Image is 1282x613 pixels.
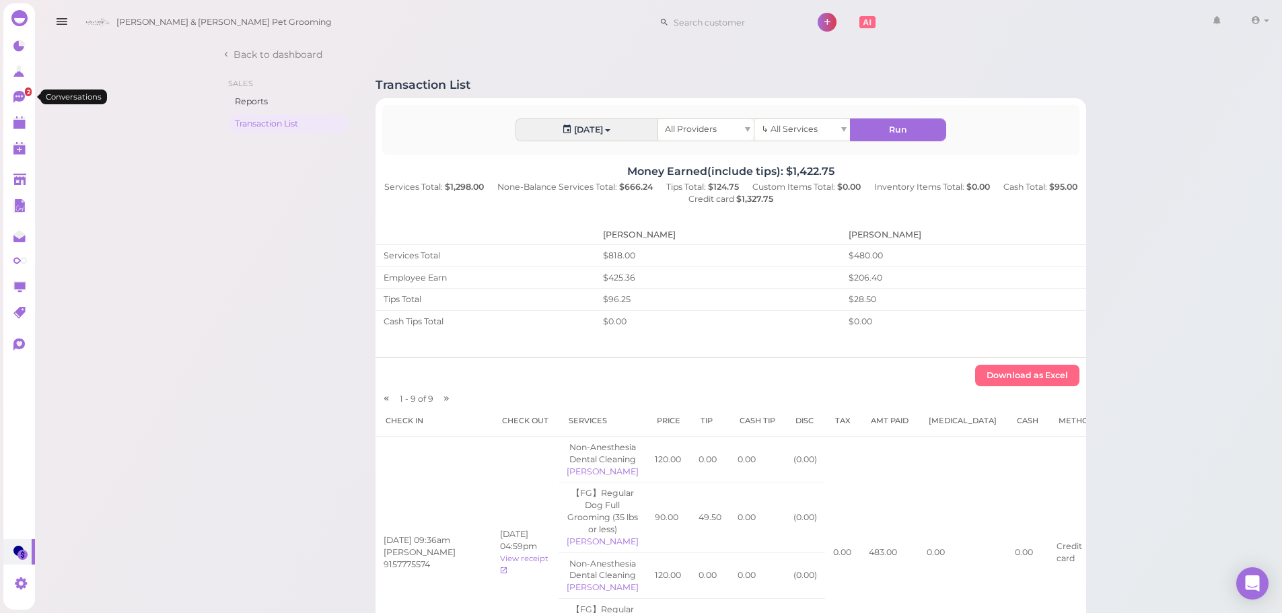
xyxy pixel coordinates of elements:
b: $0.00 [966,182,990,192]
div: Services Total: [378,181,491,193]
td: $0.00 [841,311,1086,332]
span: ↳ All Services [761,124,817,134]
h4: Money Earned(include tips): $1,422.75 [376,165,1087,178]
td: Services Total [376,244,595,266]
button: Download as Excel [975,365,1079,386]
td: 0.00 [729,482,785,552]
div: Non-Anesthesia Dental Cleaning [567,558,639,582]
td: $818.00 [595,244,841,266]
div: [DATE] 09:36am [384,534,484,546]
b: $95.00 [1049,182,1077,192]
td: ( 0.00 ) [785,552,825,599]
th: Cash [1007,405,1048,437]
h1: Transaction List [376,78,470,92]
b: $666.24 [619,182,653,192]
th: Check out [492,405,559,437]
a: Transaction List [228,114,349,133]
th: Disc [785,405,825,437]
td: 120.00 [647,436,690,482]
td: $96.25 [595,289,841,311]
button: [DATE] [516,119,657,141]
div: Non-Anesthesia Dental Cleaning [567,441,639,466]
a: Reports [228,92,349,111]
b: $124.75 [708,182,739,192]
th: [PERSON_NAME] [841,225,1086,244]
span: All Providers [665,124,717,134]
span: 1 [400,394,405,404]
td: ( 0.00 ) [785,482,825,552]
td: 0.00 [729,436,785,482]
div: [PERSON_NAME] [567,466,639,478]
td: 0.00 [690,552,729,599]
td: $480.00 [841,244,1086,266]
div: Credit card [682,193,780,205]
td: 120.00 [647,552,690,599]
th: Method [1048,405,1104,437]
div: Cash Total: [997,181,1084,193]
span: of [418,394,426,404]
span: 9 [411,394,418,404]
span: - [405,394,408,404]
b: $1,327.75 [736,194,773,204]
td: 90.00 [647,482,690,552]
td: $206.40 [841,266,1086,289]
td: Cash Tips Total [376,311,595,332]
a: Back to dashboard [221,48,322,61]
th: Cash Tip [729,405,785,437]
b: $1,298.00 [445,182,484,192]
div: [PERSON_NAME] [567,581,639,593]
div: Inventory Items Total: [867,181,997,193]
td: ( 0.00 ) [785,436,825,482]
th: Tax [825,405,861,437]
td: $425.36 [595,266,841,289]
td: $0.00 [595,311,841,332]
div: Conversations [40,89,107,104]
td: 0.00 [729,552,785,599]
span: [PERSON_NAME] & [PERSON_NAME] Pet Grooming [116,3,332,41]
span: 2 [25,87,32,96]
td: 49.50 [690,482,729,552]
button: Run [851,119,946,141]
a: View receipt [500,554,548,575]
td: Employee Earn [376,266,595,289]
td: 0.00 [690,436,729,482]
div: None-Balance Services Total: [491,181,660,193]
th: [MEDICAL_DATA] [919,405,1007,437]
div: 【FG】Regular Dog Full Grooming (35 lbs or less) [567,487,639,535]
input: Search customer [669,11,799,33]
div: [PERSON_NAME] [567,536,639,548]
th: [PERSON_NAME] [595,225,841,244]
th: Price [647,405,690,437]
td: Tips Total [376,289,595,311]
div: Custom Items Total: [746,181,867,193]
div: [PERSON_NAME] 9157775574 [384,546,484,571]
b: $0.00 [837,182,861,192]
th: Services [559,405,647,437]
li: Sales [228,78,349,89]
th: Check in [376,405,492,437]
th: Tip [690,405,729,437]
a: 2 [3,84,35,110]
span: 9 [428,394,433,404]
td: $28.50 [841,289,1086,311]
th: Amt Paid [861,405,919,437]
div: Tips Total: [660,181,746,193]
div: Open Intercom Messenger [1236,567,1269,600]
